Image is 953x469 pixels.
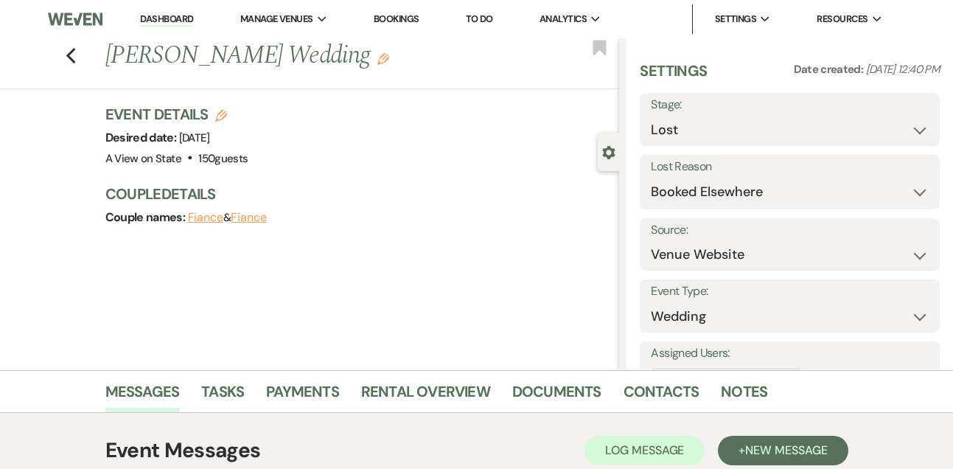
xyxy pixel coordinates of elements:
[466,13,493,25] a: To Do
[188,210,267,225] span: &
[718,436,848,465] button: +New Message
[715,12,757,27] span: Settings
[266,380,339,412] a: Payments
[817,12,868,27] span: Resources
[105,104,248,125] h3: Event Details
[188,212,224,223] button: Fiance
[540,12,587,27] span: Analytics
[105,38,511,74] h1: [PERSON_NAME] Wedding
[640,60,707,93] h3: Settings
[651,94,929,116] label: Stage:
[651,343,929,364] label: Assigned Users:
[624,380,699,412] a: Contacts
[377,52,389,65] button: Edit
[652,368,783,389] div: A View Sales Coordinator
[361,380,490,412] a: Rental Overview
[201,380,244,412] a: Tasks
[651,220,929,241] label: Source:
[105,151,181,166] span: A View on State
[745,442,827,458] span: New Message
[240,12,313,27] span: Manage Venues
[231,212,267,223] button: Fiance
[374,13,419,25] a: Bookings
[794,62,866,77] span: Date created:
[651,281,929,302] label: Event Type:
[198,151,248,166] span: 150 guests
[584,436,705,465] button: Log Message
[866,62,940,77] span: [DATE] 12:40 PM
[721,380,767,412] a: Notes
[105,130,179,145] span: Desired date:
[602,145,615,159] button: Close lead details
[179,131,210,145] span: [DATE]
[105,380,180,412] a: Messages
[512,380,601,412] a: Documents
[105,184,605,204] h3: Couple Details
[48,4,102,35] img: Weven Logo
[605,442,684,458] span: Log Message
[105,209,188,225] span: Couple names:
[651,156,929,178] label: Lost Reason
[105,435,261,466] h1: Event Messages
[140,13,193,27] a: Dashboard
